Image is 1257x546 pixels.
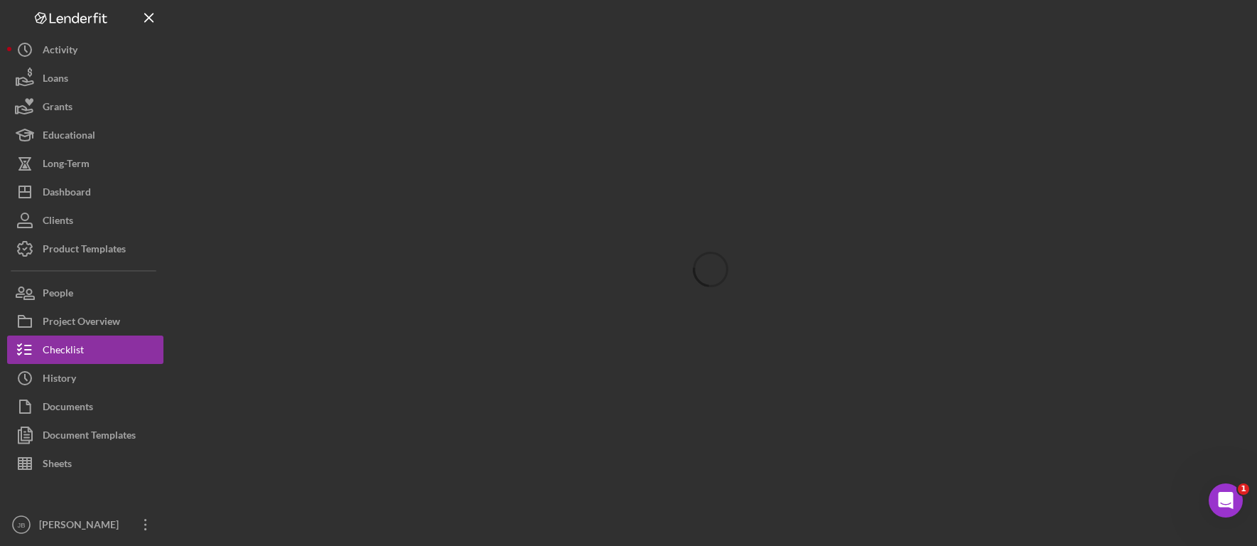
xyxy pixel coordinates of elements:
div: Checklist [43,336,84,368]
button: History [7,364,163,392]
div: Dashboard [43,178,91,210]
div: Loans [43,64,68,96]
button: Project Overview [7,307,163,336]
button: Loans [7,64,163,92]
button: Educational [7,121,163,149]
div: Clients [43,206,73,238]
div: Documents [43,392,93,424]
button: Long-Term [7,149,163,178]
button: People [7,279,163,307]
button: Grants [7,92,163,121]
div: History [43,364,76,396]
button: Clients [7,206,163,235]
iframe: Intercom live chat [1209,483,1243,518]
text: JB [17,521,25,529]
div: [PERSON_NAME] [36,510,128,542]
div: Long-Term [43,149,90,181]
button: Document Templates [7,421,163,449]
button: Documents [7,392,163,421]
button: Activity [7,36,163,64]
div: People [43,279,73,311]
div: Project Overview [43,307,120,339]
div: Activity [43,36,77,68]
button: Product Templates [7,235,163,263]
div: Sheets [43,449,72,481]
button: Sheets [7,449,163,478]
button: JB[PERSON_NAME] [7,510,163,539]
div: Product Templates [43,235,126,267]
span: 1 [1238,483,1249,495]
button: Dashboard [7,178,163,206]
div: Document Templates [43,421,136,453]
button: Checklist [7,336,163,364]
div: Educational [43,121,95,153]
div: Grants [43,92,72,124]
